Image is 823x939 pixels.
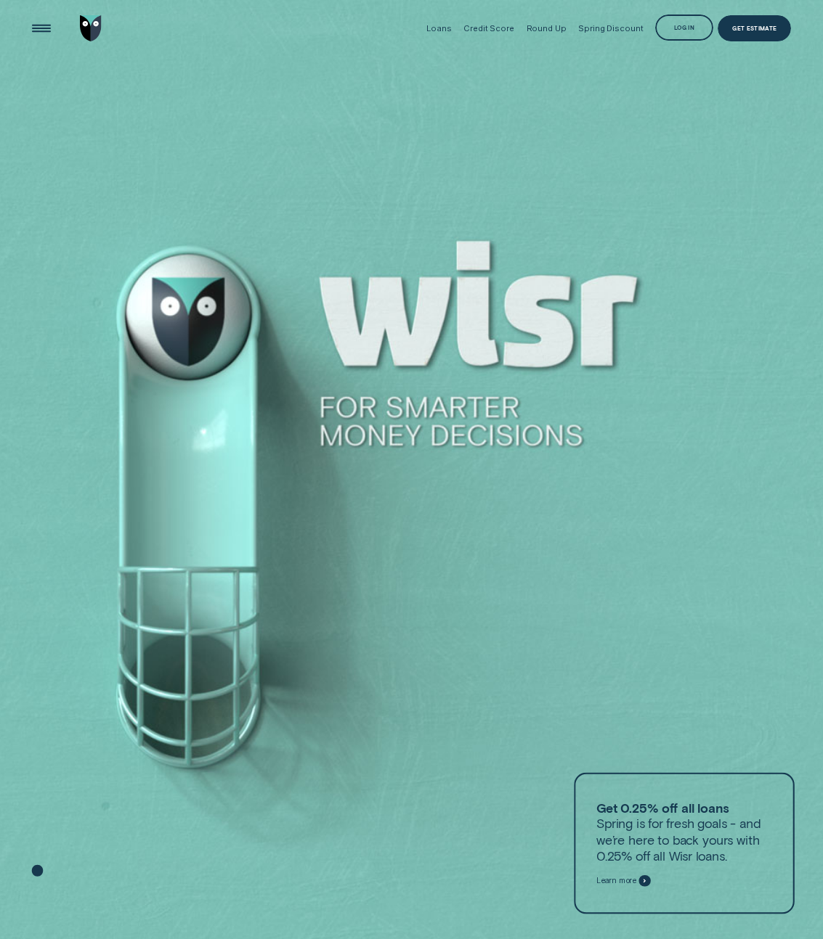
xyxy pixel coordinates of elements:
div: Spring Discount [578,23,643,33]
button: Log in [655,15,713,41]
span: Learn more [596,876,635,886]
div: Round Up [527,23,567,33]
a: Get 0.25% off all loansSpring is for fresh goals - and we’re here to back yours with 0.25% off al... [574,773,794,914]
p: Spring is for fresh goals - and we’re here to back yours with 0.25% off all Wisr loans. [596,800,771,864]
div: Credit Score [463,23,514,33]
button: Open Menu [28,15,54,41]
img: Wisr [80,15,102,41]
strong: Get 0.25% off all loans [596,800,728,816]
div: Loans [426,23,451,33]
a: Get Estimate [718,15,791,41]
